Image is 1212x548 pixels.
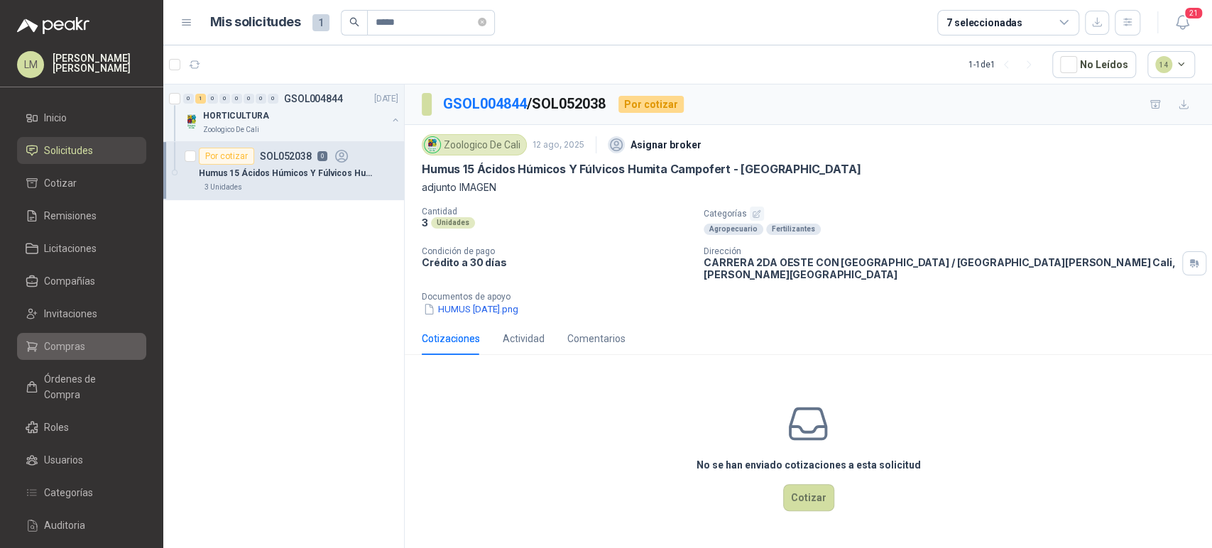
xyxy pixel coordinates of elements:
div: 0 [268,94,278,104]
div: 0 [207,94,218,104]
p: 3 [422,217,428,229]
span: search [349,17,359,27]
span: Compras [44,339,85,354]
a: Por cotizarSOL0520380Humus 15 Ácidos Húmicos Y Fúlvicos Humita Campofert - [GEOGRAPHIC_DATA]3 Uni... [163,142,404,199]
p: Humus 15 Ácidos Húmicos Y Fúlvicos Humita Campofert - [GEOGRAPHIC_DATA] [422,162,861,177]
p: 12 ago, 2025 [533,138,584,152]
div: Agropecuario [704,224,763,235]
p: GSOL004844 [284,94,343,104]
span: Auditoria [44,517,85,533]
span: Órdenes de Compra [44,371,133,402]
span: Categorías [44,485,93,500]
div: 0 [183,94,194,104]
p: 0 [317,151,327,161]
span: Solicitudes [44,143,93,158]
a: Licitaciones [17,235,146,262]
button: 14 [1147,51,1196,78]
img: Company Logo [425,137,440,153]
span: Inicio [44,110,67,126]
span: Roles [44,420,69,435]
a: Compras [17,333,146,360]
div: 0 [219,94,230,104]
p: Documentos de apoyo [422,292,1206,302]
div: Cotizaciones [422,331,480,346]
span: 1 [312,14,329,31]
a: Categorías [17,479,146,506]
p: Dirección [704,246,1176,256]
img: Logo peakr [17,17,89,34]
p: Condición de pago [422,246,692,256]
a: Roles [17,414,146,441]
div: 1 [195,94,206,104]
p: Cantidad [422,207,692,217]
img: Company Logo [183,113,200,130]
p: Zoologico De Cali [203,124,259,136]
div: Zoologico De Cali [422,134,527,155]
span: Licitaciones [44,241,97,256]
h1: Mis solicitudes [210,12,301,33]
div: 0 [244,94,254,104]
div: 0 [231,94,242,104]
p: CARRERA 2DA OESTE CON [GEOGRAPHIC_DATA] / [GEOGRAPHIC_DATA][PERSON_NAME] Cali , [PERSON_NAME][GEO... [704,256,1176,280]
span: Cotizar [44,175,77,191]
div: Por cotizar [618,96,684,113]
div: Fertilizantes [766,224,821,235]
a: 0 1 0 0 0 0 0 0 GSOL004844[DATE] Company LogoHORTICULTURAZoologico De Cali [183,90,401,136]
p: HORTICULTURA [203,109,269,123]
a: Remisiones [17,202,146,229]
div: Comentarios [567,331,626,346]
a: Órdenes de Compra [17,366,146,408]
a: Solicitudes [17,137,146,164]
button: Cotizar [783,484,834,511]
span: close-circle [478,16,486,29]
span: Remisiones [44,208,97,224]
div: Unidades [431,217,475,229]
div: 1 - 1 de 1 [968,53,1041,76]
div: Por cotizar [199,148,254,165]
p: adjunto IMAGEN [422,180,1195,195]
a: Invitaciones [17,300,146,327]
p: / SOL052038 [443,93,607,115]
p: [DATE] [374,92,398,106]
button: 21 [1169,10,1195,35]
div: 7 seleccionadas [946,15,1022,31]
p: [PERSON_NAME] [PERSON_NAME] [53,53,146,73]
p: Humus 15 Ácidos Húmicos Y Fúlvicos Humita Campofert - [GEOGRAPHIC_DATA] [199,167,376,180]
a: Usuarios [17,446,146,473]
p: Crédito a 30 días [422,256,692,268]
div: Actividad [503,331,545,346]
h3: No se han enviado cotizaciones a esta solicitud [697,457,921,473]
p: SOL052038 [260,151,312,161]
div: 3 Unidades [199,182,248,193]
div: LM [17,51,44,78]
a: GSOL004844 [443,95,527,112]
div: 0 [256,94,266,104]
a: Cotizar [17,170,146,197]
span: Invitaciones [44,306,97,322]
p: Categorías [704,207,1206,221]
span: 21 [1184,6,1203,20]
a: Compañías [17,268,146,295]
a: Auditoria [17,512,146,539]
span: Usuarios [44,452,83,468]
button: No Leídos [1052,51,1136,78]
button: HUMUS [DATE].png [422,302,520,317]
span: close-circle [478,18,486,26]
span: Compañías [44,273,95,289]
p: Asignar broker [630,137,701,153]
a: Inicio [17,104,146,131]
